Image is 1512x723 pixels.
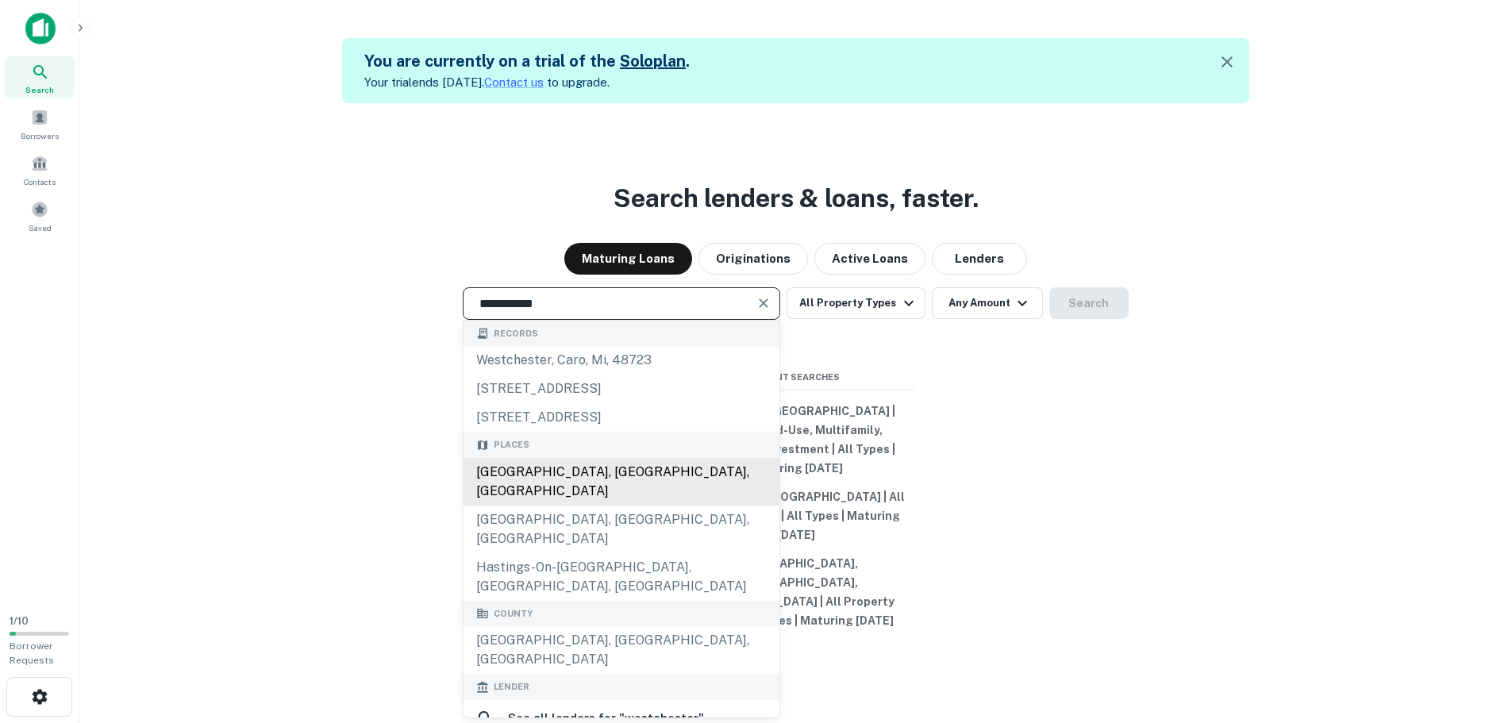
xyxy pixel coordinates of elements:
[25,13,56,44] img: capitalize-icon.png
[677,371,915,384] span: Recent Searches
[25,83,54,96] span: Search
[21,129,59,142] span: Borrowers
[494,438,529,452] span: Places
[698,243,808,275] button: Originations
[364,73,690,92] p: Your trial ends [DATE]. to upgrade.
[494,607,533,621] span: County
[29,221,52,234] span: Saved
[814,243,925,275] button: Active Loans
[464,553,779,601] div: Hastings-on-[GEOGRAPHIC_DATA], [GEOGRAPHIC_DATA], [GEOGRAPHIC_DATA]
[5,102,75,145] a: Borrowers
[464,346,779,375] div: westchester, caro, mi, 48723
[752,292,775,314] button: Clear
[464,403,779,432] div: [STREET_ADDRESS]
[5,148,75,191] a: Contacts
[564,243,692,275] button: Maturing Loans
[677,397,915,483] button: [US_STATE], [GEOGRAPHIC_DATA] | Retail, Mixed-Use, Multifamily, Residential Investment | All Type...
[464,375,779,403] div: [STREET_ADDRESS]
[677,549,915,635] button: [GEOGRAPHIC_DATA], [GEOGRAPHIC_DATA], [GEOGRAPHIC_DATA] | All Property Types | All Types | Maturi...
[464,458,779,506] div: [GEOGRAPHIC_DATA], [GEOGRAPHIC_DATA], [GEOGRAPHIC_DATA]
[1433,596,1512,672] iframe: Chat Widget
[932,243,1027,275] button: Lenders
[5,194,75,237] a: Saved
[464,506,779,553] div: [GEOGRAPHIC_DATA], [GEOGRAPHIC_DATA], [GEOGRAPHIC_DATA]
[677,483,915,549] button: [US_STATE], [GEOGRAPHIC_DATA] | All Property Types | All Types | Maturing [DATE]
[787,287,925,319] button: All Property Types
[464,626,779,674] div: [GEOGRAPHIC_DATA], [GEOGRAPHIC_DATA], [GEOGRAPHIC_DATA]
[5,56,75,99] a: Search
[10,640,54,666] span: Borrower Requests
[484,75,544,89] a: Contact us
[932,287,1043,319] button: Any Amount
[614,179,979,217] h3: Search lenders & loans, faster.
[494,327,538,340] span: Records
[494,680,529,694] span: Lender
[10,615,29,627] span: 1 / 10
[24,175,56,188] span: Contacts
[364,49,690,73] h5: You are currently on a trial of the .
[620,52,686,71] a: Soloplan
